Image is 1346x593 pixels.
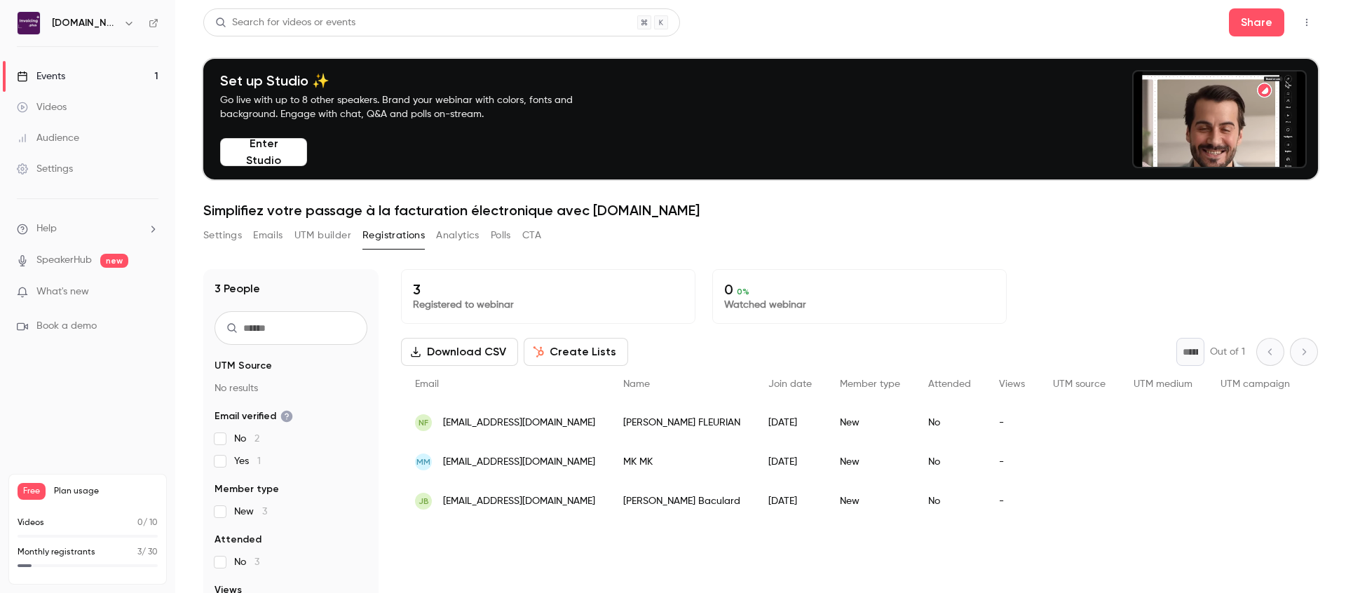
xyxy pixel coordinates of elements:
[159,88,170,100] img: tab_keywords_by_traffic_grey.svg
[234,454,261,468] span: Yes
[1053,379,1106,389] span: UTM source
[914,442,985,482] div: No
[419,495,429,507] span: JB
[36,253,92,268] a: SpeakerHub
[985,403,1039,442] div: -
[137,548,142,557] span: 3
[254,434,259,444] span: 2
[443,455,595,470] span: [EMAIL_ADDRESS][DOMAIN_NAME]
[234,432,259,446] span: No
[914,403,985,442] div: No
[17,131,79,145] div: Audience
[137,517,158,529] p: / 10
[413,298,684,312] p: Registered to webinar
[203,224,242,247] button: Settings
[17,221,158,236] li: help-dropdown-opener
[257,456,261,466] span: 1
[220,138,307,166] button: Enter Studio
[999,379,1025,389] span: Views
[914,482,985,521] div: No
[215,482,279,496] span: Member type
[215,15,355,30] div: Search for videos or events
[36,221,57,236] span: Help
[416,456,430,468] span: MM
[754,482,826,521] div: [DATE]
[826,482,914,521] div: New
[203,202,1318,219] h1: Simplifiez votre passage à la facturation électronique avec [DOMAIN_NAME]
[215,381,367,395] p: No results
[18,12,40,34] img: Invoicing.plus
[436,224,480,247] button: Analytics
[768,379,812,389] span: Join date
[36,319,97,334] span: Book a demo
[17,69,65,83] div: Events
[22,36,34,48] img: website_grey.svg
[57,88,68,100] img: tab_domain_overview_orange.svg
[415,379,439,389] span: Email
[1229,8,1284,36] button: Share
[985,482,1039,521] div: -
[17,162,73,176] div: Settings
[401,338,518,366] button: Download CSV
[1210,345,1245,359] p: Out of 1
[1221,379,1290,389] span: UTM campaign
[840,379,900,389] span: Member type
[36,36,158,48] div: Domaine: [DOMAIN_NAME]
[609,403,754,442] div: [PERSON_NAME] FLEURIAN
[522,224,541,247] button: CTA
[234,555,259,569] span: No
[754,403,826,442] div: [DATE]
[220,93,606,121] p: Go live with up to 8 other speakers. Brand your webinar with colors, fonts and background. Engage...
[215,409,293,423] span: Email verified
[362,224,425,247] button: Registrations
[443,416,595,430] span: [EMAIL_ADDRESS][DOMAIN_NAME]
[52,16,118,30] h6: [DOMAIN_NAME]
[294,224,351,247] button: UTM builder
[100,254,128,268] span: new
[826,442,914,482] div: New
[985,442,1039,482] div: -
[175,90,215,99] div: Mots-clés
[72,90,108,99] div: Domaine
[262,507,267,517] span: 3
[754,442,826,482] div: [DATE]
[737,287,749,296] span: 0 %
[18,546,95,559] p: Monthly registrants
[17,100,67,114] div: Videos
[491,224,511,247] button: Polls
[928,379,971,389] span: Attended
[215,280,260,297] h1: 3 People
[609,442,754,482] div: MK MK
[443,494,595,509] span: [EMAIL_ADDRESS][DOMAIN_NAME]
[419,416,428,429] span: NF
[609,482,754,521] div: [PERSON_NAME] Baculard
[18,517,44,529] p: Videos
[524,338,628,366] button: Create Lists
[254,557,259,567] span: 3
[36,285,89,299] span: What's new
[253,224,283,247] button: Emails
[215,533,261,547] span: Attended
[826,403,914,442] div: New
[18,483,46,500] span: Free
[220,72,606,89] h4: Set up Studio ✨
[1134,379,1192,389] span: UTM medium
[724,281,995,298] p: 0
[137,546,158,559] p: / 30
[215,359,272,373] span: UTM Source
[724,298,995,312] p: Watched webinar
[137,519,143,527] span: 0
[413,281,684,298] p: 3
[22,22,34,34] img: logo_orange.svg
[623,379,650,389] span: Name
[39,22,69,34] div: v 4.0.25
[234,505,267,519] span: New
[54,486,158,497] span: Plan usage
